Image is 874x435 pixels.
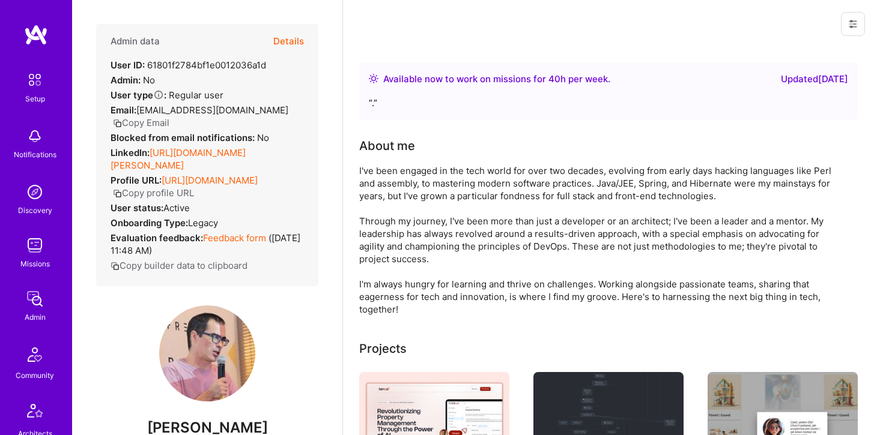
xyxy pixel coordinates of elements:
[153,89,164,100] i: Help
[20,340,49,369] img: Community
[111,89,223,101] div: Regular user
[111,104,136,116] strong: Email:
[111,59,145,71] strong: User ID:
[273,24,304,59] button: Details
[111,74,155,86] div: No
[113,187,194,199] button: Copy profile URL
[163,202,190,214] span: Active
[23,124,47,148] img: bell
[22,67,47,92] img: setup
[781,72,848,86] div: Updated [DATE]
[111,89,166,101] strong: User type :
[383,72,610,86] div: Available now to work on missions for h per week .
[111,147,246,171] a: [URL][DOMAIN_NAME][PERSON_NAME]
[25,92,45,105] div: Setup
[111,232,304,257] div: ( [DATE] 11:48 AM )
[369,74,378,83] img: Availability
[111,202,163,214] strong: User status:
[18,204,52,217] div: Discovery
[111,59,266,71] div: 61801f2784bf1e0012036a1d
[23,287,47,311] img: admin teamwork
[23,180,47,204] img: discovery
[359,164,840,316] div: I've been engaged in the tech world for over two decades, evolving from early days hacking langua...
[111,147,150,158] strong: LinkedIn:
[111,262,120,271] i: icon Copy
[113,116,169,129] button: Copy Email
[111,36,160,47] h4: Admin data
[20,257,50,270] div: Missions
[113,119,122,128] i: icon Copy
[16,369,54,382] div: Community
[111,132,257,143] strong: Blocked from email notifications:
[159,305,255,401] img: User Avatar
[369,96,848,110] div: “ . ”
[24,24,48,46] img: logo
[14,148,56,161] div: Notifications
[23,233,47,257] img: teamwork
[111,131,269,144] div: No
[359,340,407,358] div: Projects
[548,73,560,85] span: 40
[20,398,49,427] img: Architects
[359,137,415,155] div: About me
[113,189,122,198] i: icon Copy
[188,217,218,229] span: legacy
[111,259,247,272] button: Copy builder data to clipboard
[203,232,266,244] a: Feedback form
[111,74,141,86] strong: Admin:
[111,217,188,229] strong: Onboarding Type:
[111,232,203,244] strong: Evaluation feedback:
[136,104,288,116] span: [EMAIL_ADDRESS][DOMAIN_NAME]
[111,175,162,186] strong: Profile URL:
[162,175,258,186] a: [URL][DOMAIN_NAME]
[25,311,46,323] div: Admin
